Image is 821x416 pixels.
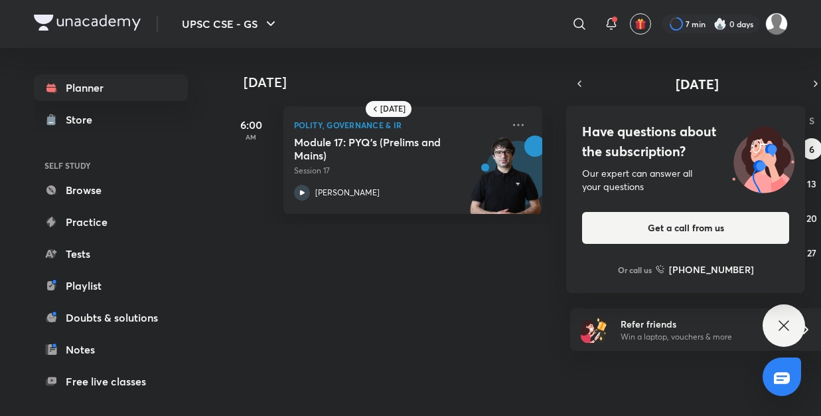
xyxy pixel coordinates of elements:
[582,167,789,193] div: Our expert can answer all your questions
[174,11,287,37] button: UPSC CSE - GS
[34,154,188,177] h6: SELF STUDY
[616,281,626,294] abbr: September 29, 2025
[582,122,789,161] h4: Have questions about the subscription?
[807,247,816,259] abbr: September 27, 2025
[806,212,817,225] abbr: September 20, 2025
[66,112,100,128] div: Store
[656,262,754,276] a: [PHONE_NUMBER]
[34,209,188,235] a: Practice
[244,74,556,90] h4: [DATE]
[809,143,814,156] abbr: September 6, 2025
[294,117,502,133] p: Polity, Governance & IR
[578,281,588,294] abbr: September 28, 2025
[618,264,652,276] p: Or call us
[34,336,188,363] a: Notes
[676,75,719,93] span: [DATE]
[225,117,278,133] h5: 6:00
[669,262,754,276] h6: [PHONE_NUMBER]
[34,304,188,331] a: Doubts & solutions
[807,177,816,190] abbr: September 13, 2025
[589,74,806,93] button: [DATE]
[294,136,459,162] h5: Module 17: PYQ’s (Prelims and Mains)
[630,13,651,35] button: avatar
[621,331,784,343] p: Win a laptop, vouchers & more
[721,122,805,193] img: ttu_illustration_new.svg
[34,272,188,299] a: Playlist
[34,368,188,395] a: Free live classes
[34,15,141,31] img: Company Logo
[581,316,607,343] img: referral
[621,317,784,331] h6: Refer friends
[765,13,788,35] img: Ayush Kumar
[34,241,188,267] a: Tests
[315,187,380,199] p: [PERSON_NAME]
[225,133,278,141] p: AM
[809,114,814,127] abbr: Saturday
[634,18,646,30] img: avatar
[713,17,727,31] img: streak
[34,15,141,34] a: Company Logo
[34,106,188,133] a: Store
[34,74,188,101] a: Planner
[654,281,665,294] abbr: September 30, 2025
[380,104,406,114] h6: [DATE]
[582,212,789,244] button: Get a call from us
[294,165,502,177] p: Session 17
[34,177,188,203] a: Browse
[469,136,542,227] img: unacademy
